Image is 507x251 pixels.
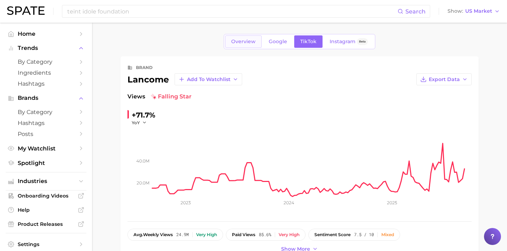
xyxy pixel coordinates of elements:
[18,145,74,152] span: My Watchlist
[196,232,217,237] div: Very high
[132,120,147,126] button: YoY
[263,35,293,48] a: Google
[175,73,242,85] button: Add to Watchlist
[6,239,86,250] a: Settings
[137,180,149,186] tspan: 20.0m
[6,205,86,215] a: Help
[18,178,74,184] span: Industries
[6,158,86,169] a: Spotlight
[6,118,86,129] a: Hashtags
[381,232,394,237] div: Mixed
[465,9,492,13] span: US Market
[259,232,271,237] span: 85.6%
[133,232,143,237] abbr: average
[294,35,323,48] a: TikTok
[151,94,156,99] img: falling star
[176,232,189,237] span: 24.9m
[405,8,426,15] span: Search
[226,229,306,241] button: paid views85.6%Very high
[446,7,502,16] button: ShowUS Market
[18,160,74,166] span: Spotlight
[354,232,374,237] span: 7.5 / 10
[18,120,74,126] span: Hashtags
[18,95,74,101] span: Brands
[269,39,287,45] span: Google
[6,78,86,89] a: Hashtags
[18,241,74,247] span: Settings
[18,30,74,37] span: Home
[18,131,74,137] span: Posts
[6,176,86,187] button: Industries
[429,76,460,82] span: Export Data
[231,39,256,45] span: Overview
[18,69,74,76] span: Ingredients
[127,92,145,101] span: Views
[6,43,86,53] button: Trends
[18,45,74,51] span: Trends
[279,232,300,237] div: Very high
[300,39,317,45] span: TikTok
[6,143,86,154] a: My Watchlist
[151,92,192,101] span: falling star
[232,232,255,237] span: paid views
[6,93,86,103] button: Brands
[136,63,153,72] div: brand
[284,200,294,205] tspan: 2024
[67,5,398,17] input: Search here for a brand, industry, or ingredient
[18,221,74,227] span: Product Releases
[359,39,366,45] span: Beta
[18,207,74,213] span: Help
[324,35,374,48] a: InstagramBeta
[18,109,74,115] span: by Category
[6,67,86,78] a: Ingredients
[6,28,86,39] a: Home
[225,35,262,48] a: Overview
[133,232,173,237] span: weekly views
[18,193,74,199] span: Onboarding Videos
[6,107,86,118] a: by Category
[416,73,472,85] button: Export Data
[308,229,400,241] button: sentiment score7.5 / 10Mixed
[127,73,242,85] div: lancome
[18,80,74,87] span: Hashtags
[132,120,140,126] span: YoY
[314,232,351,237] span: sentiment score
[136,158,149,164] tspan: 40.0m
[6,56,86,67] a: by Category
[6,190,86,201] a: Onboarding Videos
[387,200,397,205] tspan: 2025
[448,9,463,13] span: Show
[18,58,74,65] span: by Category
[181,200,191,205] tspan: 2023
[6,129,86,139] a: Posts
[187,76,230,82] span: Add to Watchlist
[127,229,223,241] button: avg.weekly views24.9mVery high
[7,6,45,15] img: SPATE
[6,219,86,229] a: Product Releases
[132,109,155,121] div: +71.7%
[330,39,355,45] span: Instagram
